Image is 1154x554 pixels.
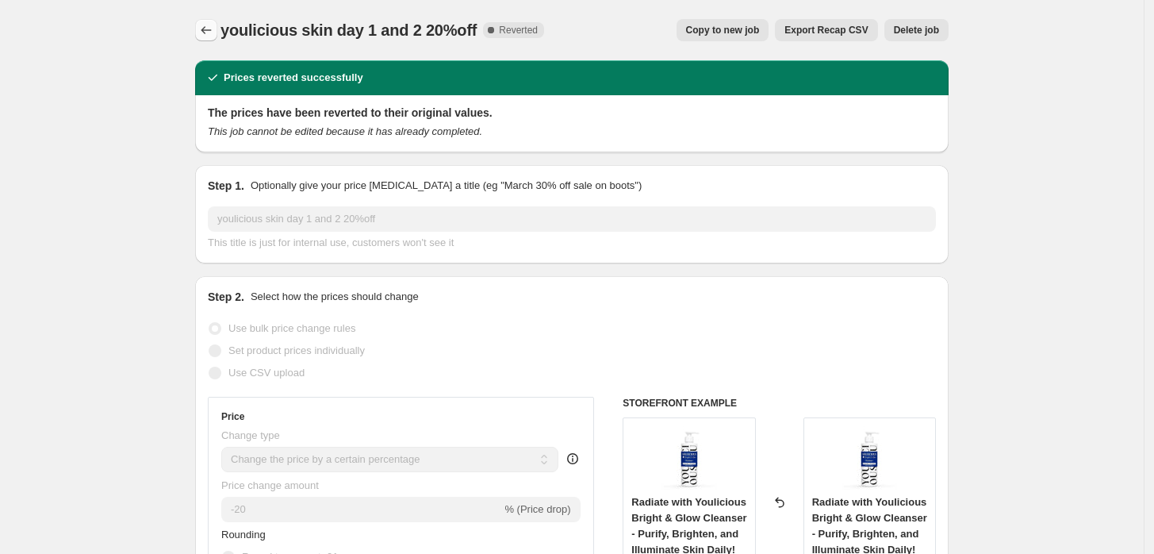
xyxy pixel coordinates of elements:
[677,19,769,41] button: Copy to new job
[221,429,280,441] span: Change type
[623,397,936,410] h6: STOREFRONT EXAMPLE
[208,237,454,248] span: This title is just for internal use, customers won't see it
[195,19,217,41] button: Price change jobs
[228,344,365,356] span: Set product prices individually
[221,497,501,522] input: -15
[220,21,477,39] span: youlicious skin day 1 and 2 20%off
[775,19,877,41] button: Export Recap CSV
[228,367,305,379] span: Use CSV upload
[884,19,949,41] button: Delete job
[504,503,570,515] span: % (Price drop)
[251,178,642,194] p: Optionally give your price [MEDICAL_DATA] a title (eg "March 30% off sale on boots")
[208,289,244,305] h2: Step 2.
[224,70,363,86] h2: Prices reverted successfully
[251,289,419,305] p: Select how the prices should change
[228,322,355,334] span: Use bulk price change rules
[838,426,901,490] img: radiate-with-youlicious-bright-glow-cleanser-purify-brighten-and-illuminate-skin-daily-9776187_80...
[221,529,266,541] span: Rounding
[686,24,760,37] span: Copy to new job
[221,410,244,423] h3: Price
[208,178,244,194] h2: Step 1.
[208,125,482,137] i: This job cannot be edited because it has already completed.
[208,206,936,232] input: 30% off holiday sale
[894,24,939,37] span: Delete job
[208,105,936,121] h2: The prices have been reverted to their original values.
[499,24,538,37] span: Reverted
[221,479,319,491] span: Price change amount
[565,451,581,467] div: help
[784,24,868,37] span: Export Recap CSV
[658,426,721,490] img: radiate-with-youlicious-bright-glow-cleanser-purify-brighten-and-illuminate-skin-daily-9776187_80...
